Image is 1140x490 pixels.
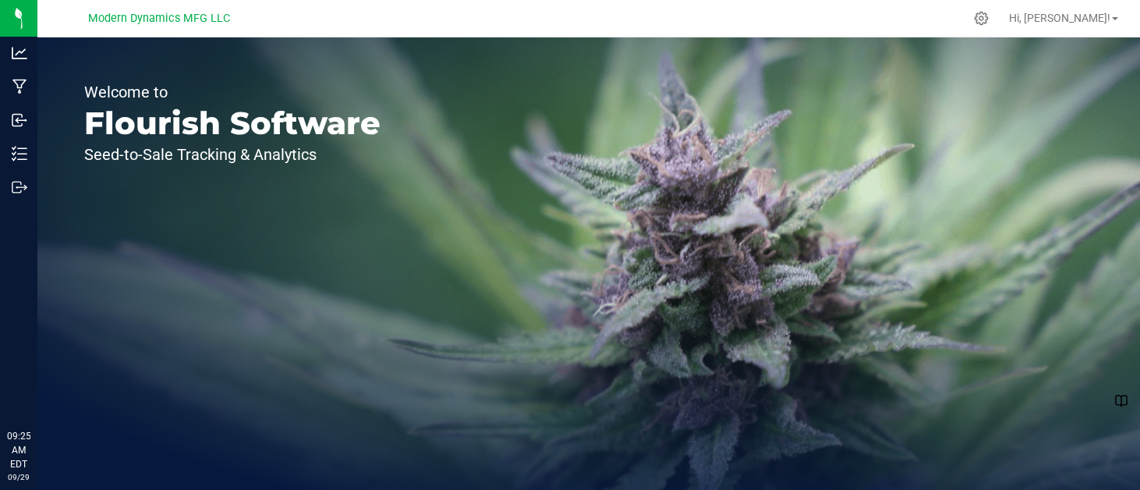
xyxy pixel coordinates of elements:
span: Hi, [PERSON_NAME]! [1009,12,1110,24]
inline-svg: Outbound [12,179,27,195]
span: Modern Dynamics MFG LLC [88,12,230,25]
inline-svg: Manufacturing [12,79,27,94]
p: Flourish Software [84,108,381,139]
inline-svg: Inbound [12,112,27,128]
p: 09/29 [7,471,30,483]
p: Welcome to [84,84,381,100]
p: Seed-to-Sale Tracking & Analytics [84,147,381,162]
div: Manage settings [972,11,991,26]
inline-svg: Analytics [12,45,27,61]
inline-svg: Inventory [12,146,27,162]
p: 09:25 AM EDT [7,429,30,471]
